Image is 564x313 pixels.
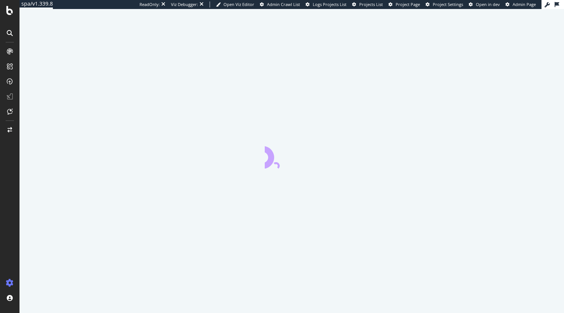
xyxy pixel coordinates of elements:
a: Open Viz Editor [216,2,254,8]
span: Project Page [396,2,420,7]
a: Admin Page [505,2,536,8]
a: Project Page [388,2,420,8]
span: Project Settings [433,2,463,7]
div: ReadOnly: [139,2,160,8]
span: Open Viz Editor [223,2,254,7]
span: Open in dev [476,2,500,7]
a: Logs Projects List [306,2,346,8]
a: Projects List [352,2,383,8]
span: Projects List [359,2,383,7]
div: animation [265,141,319,169]
a: Project Settings [426,2,463,8]
div: Viz Debugger: [171,2,198,8]
a: Admin Crawl List [260,2,300,8]
span: Admin Crawl List [267,2,300,7]
a: Open in dev [469,2,500,8]
span: Admin Page [513,2,536,7]
span: Logs Projects List [313,2,346,7]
